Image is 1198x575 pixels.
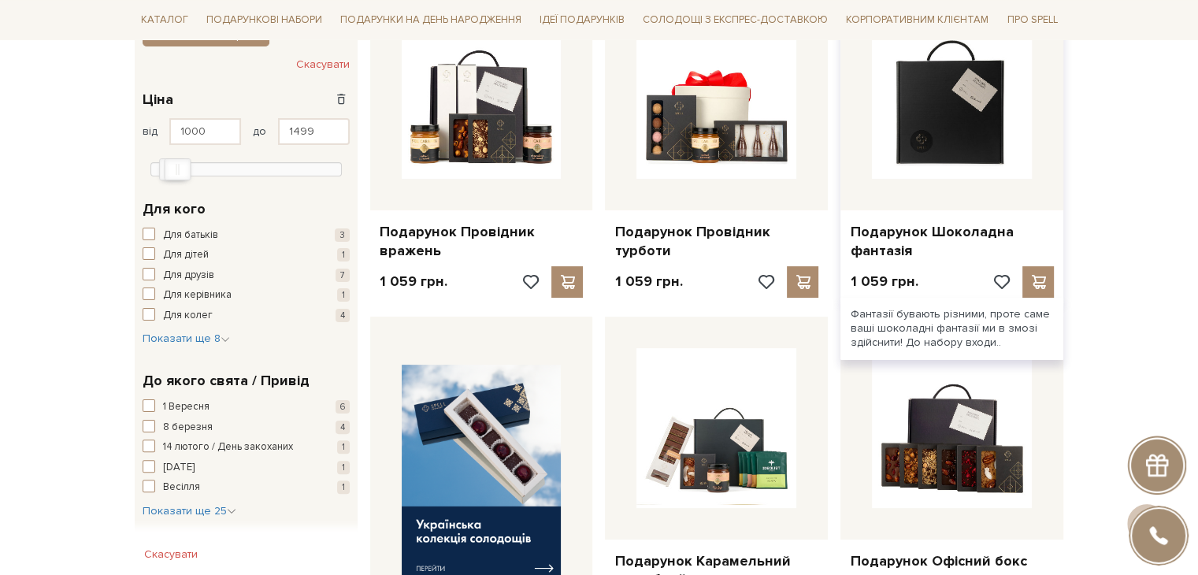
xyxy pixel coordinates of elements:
a: Подарунок Провідник вражень [380,223,584,260]
a: Подарунок Офісний бокс [850,552,1054,570]
span: 7 [336,269,350,282]
span: 4 [336,421,350,434]
span: Про Spell [1000,8,1063,32]
button: Для колег 4 [143,308,350,324]
button: Для друзів 7 [143,268,350,284]
span: 1 [337,248,350,262]
span: Для друзів [163,268,214,284]
span: 8 березня [163,420,213,436]
span: Для дітей [163,247,209,263]
button: Показати ще 8 [143,331,230,347]
span: 3 [335,228,350,242]
button: Весілля 1 [143,480,350,495]
button: 14 лютого / День закоханих 1 [143,440,350,455]
span: Ціна [143,89,173,110]
span: Для колег [163,308,213,324]
span: Подарунки на День народження [334,8,528,32]
span: 6 [336,400,350,414]
button: Показати ще 25 [143,503,236,519]
input: Ціна [169,118,241,145]
span: До якого свята / Привід [143,370,310,391]
button: Для дітей 1 [143,247,350,263]
span: Для батьків [163,228,218,243]
button: Скасувати [135,542,207,567]
span: Ідеї подарунків [533,8,631,32]
span: 4 [336,309,350,322]
button: [DATE] 1 [143,460,350,476]
p: 1 059 грн. [380,273,447,291]
button: Для батьків 3 [143,228,350,243]
button: 8 березня 4 [143,420,350,436]
img: Подарунок Шоколадна фантазія [872,19,1032,179]
a: Подарунок Шоколадна фантазія [850,223,1054,260]
span: [DATE] [163,460,195,476]
span: 1 Вересня [163,399,210,415]
div: Фантазії бувають різними, проте саме ваші шоколадні фантазії ми в змозі здійснити! До набору входи.. [840,298,1063,360]
span: Показати ще 25 [143,504,236,517]
button: 1 Вересня 6 [143,399,350,415]
span: від [143,124,158,139]
span: 1 [337,461,350,474]
p: 1 059 грн. [850,273,918,291]
span: 1 [337,440,350,454]
a: Солодощі з експрес-доставкою [636,6,834,33]
input: Ціна [278,118,350,145]
a: Корпоративним клієнтам [840,6,995,33]
div: Max [165,158,191,180]
span: Для керівника [163,287,232,303]
a: Подарунок Провідник турботи [614,223,818,260]
span: Каталог [135,8,195,32]
span: до [253,124,266,139]
button: Скасувати [296,52,350,77]
button: Для керівника 1 [143,287,350,303]
span: Показати ще 8 [143,332,230,345]
span: Для кого [143,198,206,220]
span: Весілля [163,480,200,495]
span: 1 [337,480,350,494]
p: 1 059 грн. [614,273,682,291]
div: Min [159,158,186,180]
span: 14 лютого / День закоханих [163,440,293,455]
span: Подарункові набори [200,8,328,32]
span: 1 [337,288,350,302]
